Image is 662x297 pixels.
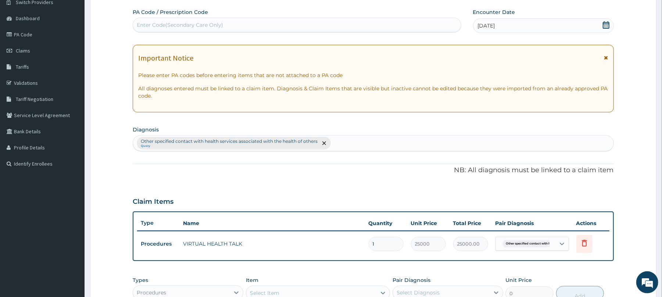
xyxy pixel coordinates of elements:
[133,126,159,133] label: Diagnosis
[137,216,179,230] th: Type
[141,144,318,148] small: Query
[16,96,53,102] span: Tariff Negotiation
[138,85,608,99] p: All diagnoses entered must be linked to a claim item. Diagnosis & Claim Items that are visible bu...
[179,216,365,231] th: Name
[133,166,613,175] p: NB: All diagnosis must be linked to a claim item
[321,140,328,146] span: remove selection option
[133,8,208,16] label: PA Code / Prescription Code
[450,216,492,231] th: Total Price
[492,216,573,231] th: Pair Diagnosis
[133,198,173,206] h3: Claim Items
[16,15,40,22] span: Dashboard
[505,276,532,284] label: Unit Price
[16,47,30,54] span: Claims
[137,289,166,296] div: Procedures
[16,64,29,70] span: Tariffs
[138,54,193,62] h1: Important Notice
[43,93,101,167] span: We're online!
[407,216,450,231] th: Unit Price
[246,276,258,284] label: Item
[478,22,495,29] span: [DATE]
[4,200,140,226] textarea: Type your message and hit 'Enter'
[502,240,557,247] span: Other specified contact with h...
[137,237,179,251] td: Procedures
[121,4,138,21] div: Minimize live chat window
[397,289,440,296] div: Select Diagnosis
[393,276,430,284] label: Pair Diagnosis
[137,21,223,29] div: Enter Code(Secondary Care Only)
[365,216,407,231] th: Quantity
[138,72,608,79] p: Please enter PA codes before entering items that are not attached to a PA code
[573,216,609,231] th: Actions
[133,277,148,283] label: Types
[179,236,365,251] td: VIRTUAL HEALTH TALK
[473,8,515,16] label: Encounter Date
[250,289,279,297] div: Select Item
[141,138,318,144] p: Other specified contact with health services associated with the health of others
[14,37,30,55] img: d_794563401_company_1708531726252_794563401
[38,41,124,51] div: Chat with us now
